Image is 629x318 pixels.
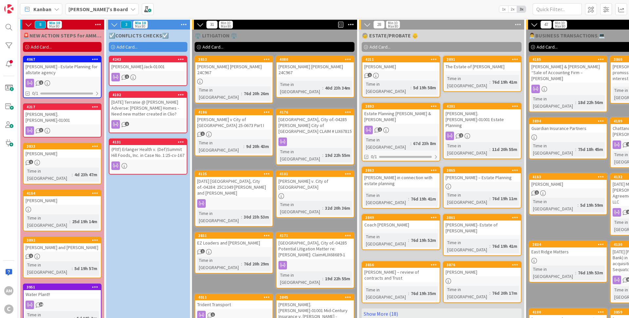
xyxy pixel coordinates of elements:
img: Visit kanbanzone.com [4,4,13,13]
div: Max 80 [388,25,398,28]
span: 1 [200,249,205,253]
div: Guardian Insurance Partners [529,124,607,133]
div: Max 80 [221,25,231,28]
div: 4196[PERSON_NAME] v City of [GEOGRAPHIC_DATA] 25-0673 Part I [195,109,273,130]
span: : [408,237,409,244]
div: 3865[PERSON_NAME] – Estate Planning [444,167,521,182]
span: 1 [125,74,129,79]
div: [PERSON_NAME]- Estate of [PERSON_NAME] [444,221,521,235]
div: [PERSON_NAME] [362,62,440,71]
div: 4164 [24,190,101,196]
div: Water Plant!! [24,290,101,299]
div: Min 10 [221,21,230,25]
div: 18d 22h 56m [576,99,605,106]
div: 30d 23h 53m [242,213,271,221]
div: [PERSON_NAME] – review of contracts and Trust [362,268,440,282]
div: 4102 [109,92,187,98]
span: : [489,195,490,202]
div: [PERSON_NAME].[PERSON_NAME]-01001 [24,110,101,124]
div: Min 10 [135,21,146,25]
span: : [69,218,70,225]
div: Time in [GEOGRAPHIC_DATA] [26,167,72,182]
div: AM [4,286,13,295]
div: 4164[PERSON_NAME] [24,190,101,205]
div: 3834 [532,242,607,247]
div: [PERSON_NAME] & [PERSON_NAME] “Sale of Accounting Firm – [PERSON_NAME] [529,62,607,83]
span: : [489,243,490,250]
div: 76d 20h 17m [490,289,519,297]
div: Coach [PERSON_NAME] [362,221,440,229]
div: 4080[PERSON_NAME] [PERSON_NAME] 24C967 [276,56,354,77]
span: Add Card... [537,44,558,50]
div: 3894Guardian Insurance Partners [529,118,607,133]
div: 76d 20h 29m [242,260,271,267]
div: 4011 [198,295,273,300]
div: 4185 [532,57,607,62]
span: 31 [206,21,218,29]
div: Time in [GEOGRAPHIC_DATA] [197,210,241,224]
div: [PERSON_NAME] [444,268,521,276]
div: 4100 [532,310,607,314]
div: 3861 [444,215,521,221]
div: Max 80 [49,25,59,28]
div: 4211 [362,56,440,62]
div: Time in [GEOGRAPHIC_DATA] [531,95,575,110]
input: Quick Filter... [533,3,582,15]
span: ☑️CONFLICTS CHECKS☑️ [109,32,169,39]
div: 40d 23h 34m [323,84,352,92]
div: 4011Trident Transport [195,294,273,309]
div: 3861 [447,215,521,220]
div: 76d 19h 41m [490,78,519,86]
div: C [4,305,13,314]
span: 28 [373,21,385,29]
div: 3891 [447,57,521,62]
b: [PERSON_NAME]'s Board [68,6,128,12]
div: 4211 [365,57,440,62]
div: 4101[PERSON_NAME] v. City of [GEOGRAPHIC_DATA] [276,171,354,191]
div: 4163 [529,174,607,180]
span: 8 [35,21,46,29]
div: [PERSON_NAME] [PERSON_NAME] 24C967 [195,62,273,77]
div: 4100 [529,309,607,315]
div: 9d 20h 43m [244,143,271,150]
div: Time in [GEOGRAPHIC_DATA] [197,257,241,271]
div: Estate Planning [PERSON_NAME] & [PERSON_NAME] [362,109,440,124]
div: [DATE] [GEOGRAPHIC_DATA], City of.-04284: 25C1049 [PERSON_NAME] and [PERSON_NAME] [195,177,273,197]
div: 75d 18h 45m [576,146,605,153]
div: 3892 [27,238,101,243]
div: 4211[PERSON_NAME] [362,56,440,71]
span: 👨‍💼BUSINESS TRANSACTIONS 💻 [529,32,605,39]
span: Add Card... [370,44,391,50]
div: 76d 19h 41m [490,243,519,250]
div: 4125 [198,172,273,176]
div: 76d 19h 52m [409,237,438,244]
div: [PERSON_NAME] [529,180,607,188]
div: [PERSON_NAME] v. City of [GEOGRAPHIC_DATA] [276,177,354,191]
span: 1 [29,254,33,258]
div: Time in [GEOGRAPHIC_DATA] [531,198,578,212]
div: 4067 [24,56,101,62]
span: Add Card... [202,44,223,50]
div: 4201 [447,104,521,109]
div: [PERSON_NAME] - Estate Planning for allstate agency [24,62,101,77]
div: (Pltf) Erlanger Health v. (Def)Summit Hill Foods, Inc. in Case No. 1:25-cv-167 [109,145,187,159]
div: 3856 [365,263,440,267]
span: 3x [517,6,526,12]
div: 3856 [362,262,440,268]
div: 3861[PERSON_NAME]- Estate of [PERSON_NAME] [444,215,521,235]
div: 4101 [276,171,354,177]
span: 1 [211,312,215,317]
div: 4080 [276,56,354,62]
div: 3856[PERSON_NAME] – review of contracts and Trust [362,262,440,282]
div: 3894 [532,119,607,123]
span: 2x [508,6,517,12]
div: Max 80 [555,25,565,28]
div: 3851EZ Loaders and [PERSON_NAME] [195,233,273,247]
div: Time in [GEOGRAPHIC_DATA] [278,81,322,95]
div: 3853[PERSON_NAME] [PERSON_NAME] 24C967 [195,56,273,77]
div: 4163 [532,175,607,179]
div: 4185[PERSON_NAME] & [PERSON_NAME] “Sale of Accounting Firm – [PERSON_NAME] [529,56,607,83]
span: : [241,260,242,267]
div: 4067 [27,57,101,62]
div: 3891 [444,56,521,62]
